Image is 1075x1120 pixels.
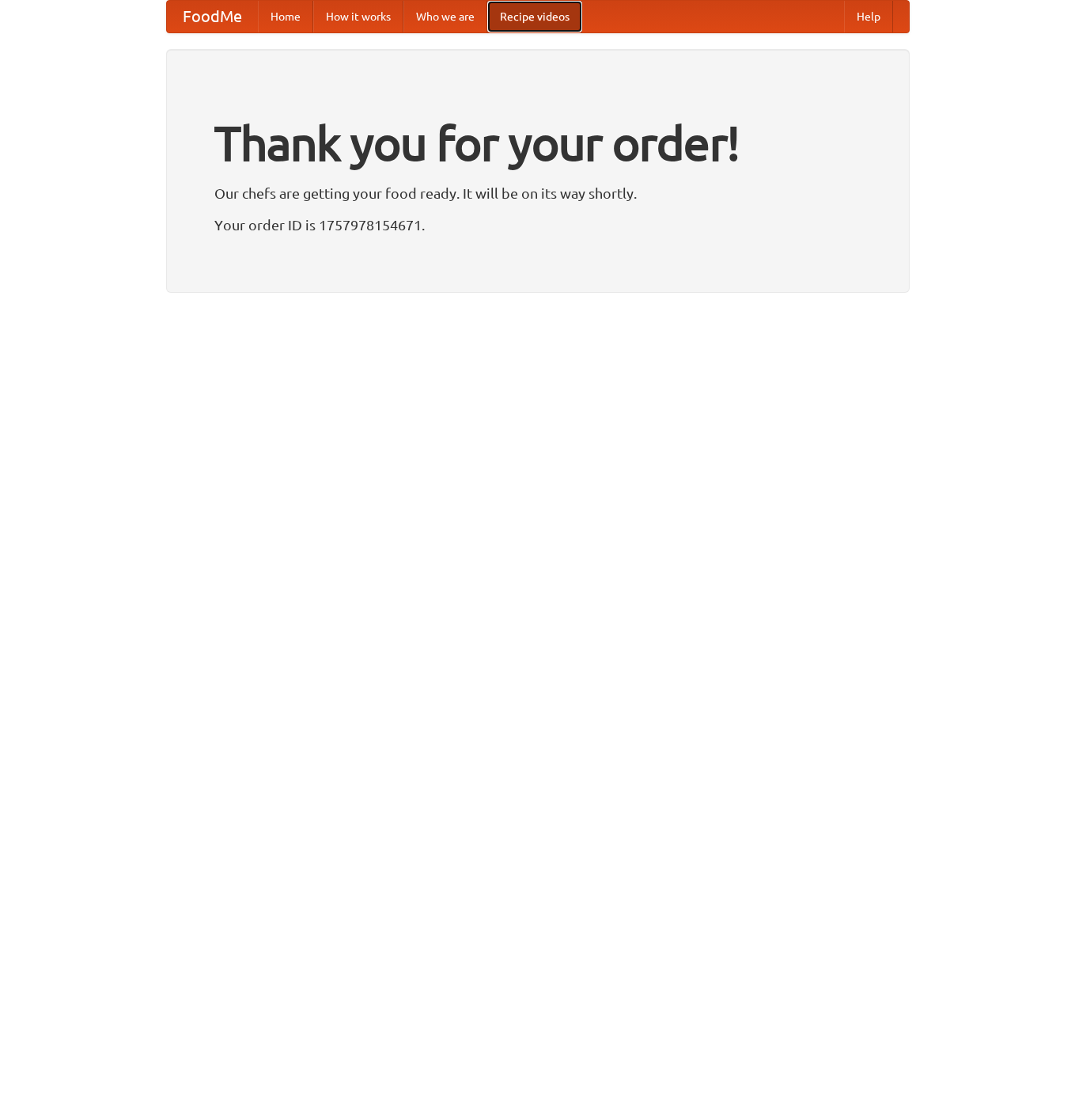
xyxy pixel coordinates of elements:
[214,105,861,181] h1: Thank you for your order!
[258,1,313,32] a: Home
[313,1,403,32] a: How it works
[403,1,487,32] a: Who we are
[487,1,582,32] a: Recipe videos
[167,1,258,32] a: FoodMe
[214,181,861,205] p: Our chefs are getting your food ready. It will be on its way shortly.
[844,1,893,32] a: Help
[214,213,861,237] p: Your order ID is 1757978154671.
